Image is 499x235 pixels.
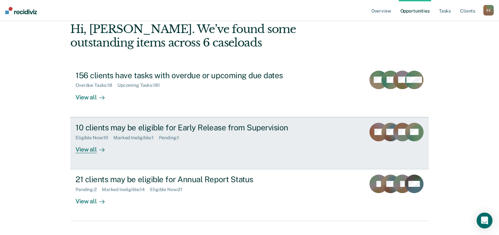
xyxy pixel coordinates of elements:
[477,213,492,228] div: Open Intercom Messenger
[70,169,429,221] a: 21 clients may be eligible for Annual Report StatusPending:2Marked Ineligible:14Eligible Now:21Vi...
[76,83,117,88] div: Overdue Tasks : 18
[76,175,307,184] div: 21 clients may be eligible for Annual Report Status
[483,5,494,16] button: SE
[76,192,112,205] div: View all
[113,135,159,141] div: Marked Ineligible : 1
[70,65,429,117] a: 156 clients have tasks with overdue or upcoming due datesOverdue Tasks:18Upcoming Tasks:181View all
[76,123,307,132] div: 10 clients may be eligible for Early Release from Supervision
[76,187,102,192] div: Pending : 2
[76,135,113,141] div: Eligible Now : 10
[102,187,150,192] div: Marked Ineligible : 14
[483,5,494,16] div: S E
[76,71,307,80] div: 156 clients have tasks with overdue or upcoming due dates
[76,88,112,101] div: View all
[70,117,429,169] a: 10 clients may be eligible for Early Release from SupervisionEligible Now:10Marked Ineligible:1Pe...
[5,7,37,14] img: Recidiviz
[150,187,188,192] div: Eligible Now : 21
[117,83,165,88] div: Upcoming Tasks : 181
[159,135,184,141] div: Pending : 1
[70,22,357,50] div: Hi, [PERSON_NAME]. We’ve found some outstanding items across 6 caseloads
[76,140,112,153] div: View all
